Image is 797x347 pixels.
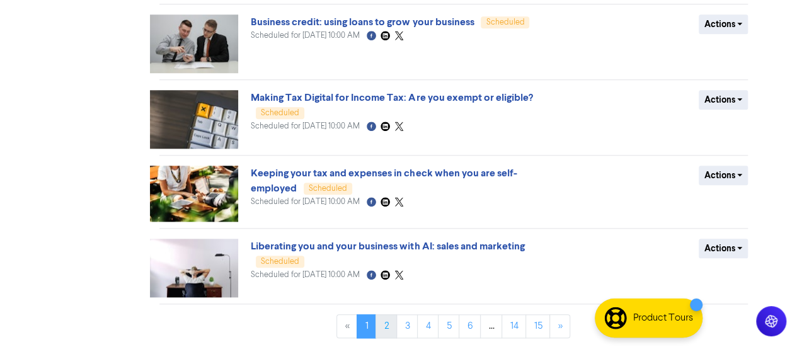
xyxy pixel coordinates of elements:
a: Page 14 [502,314,526,338]
a: Keeping your tax and expenses in check when you are self-employed [251,167,517,195]
span: Scheduled [486,18,524,26]
span: Scheduled [261,109,299,117]
button: Actions [699,14,748,34]
a: Liberating you and your business with AI: sales and marketing [251,240,524,253]
a: Page 3 [396,314,418,338]
img: image_1758801295570.jpeg [150,90,238,149]
a: Page 6 [459,314,481,338]
span: Scheduled for [DATE] 10:00 AM [251,198,360,206]
a: Page 5 [438,314,459,338]
img: image_1758800872964.jpeg [150,239,238,297]
a: Page 1 is your current page [357,314,376,338]
span: Scheduled for [DATE] 10:00 AM [251,31,360,40]
a: Page 2 [376,314,397,338]
a: Making Tax Digital for Income Tax: Are you exempt or eligible? [251,91,532,104]
img: image_1758801533263.jpeg [150,14,238,73]
span: Scheduled [309,185,347,193]
a: Business credit: using loans to grow your business [251,16,474,28]
button: Actions [699,166,748,185]
a: Page 15 [525,314,550,338]
a: » [549,314,570,338]
span: Scheduled [261,258,299,266]
span: Scheduled for [DATE] 10:00 AM [251,271,360,279]
iframe: Chat Widget [734,287,797,347]
img: image_1758801065511.jpeg [150,166,238,222]
a: Page 4 [417,314,439,338]
button: Actions [699,239,748,258]
span: Scheduled for [DATE] 10:00 AM [251,122,360,130]
button: Actions [699,90,748,110]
